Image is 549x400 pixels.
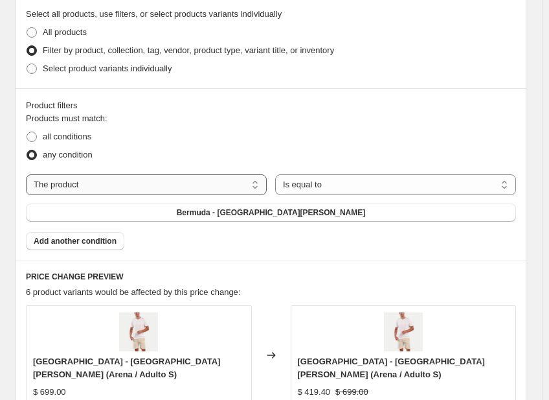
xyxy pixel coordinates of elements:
span: [GEOGRAPHIC_DATA] - [GEOGRAPHIC_DATA][PERSON_NAME] (Arena / Adulto S) [298,357,485,379]
div: $ 419.40 [298,386,331,399]
strike: $ 699.00 [335,386,368,399]
span: Bermuda - [GEOGRAPHIC_DATA][PERSON_NAME] [177,207,366,218]
span: Select product variants individually [43,64,172,73]
h6: PRICE CHANGE PREVIEW [26,272,516,282]
span: all conditions [43,132,91,141]
button: Add another condition [26,232,124,250]
span: Select all products, use filters, or select products variants individually [26,9,282,19]
img: BermudaArena_1_80x.jpg [384,312,423,351]
span: any condition [43,150,93,159]
span: All products [43,27,87,37]
span: [GEOGRAPHIC_DATA] - [GEOGRAPHIC_DATA][PERSON_NAME] (Arena / Adulto S) [33,357,220,379]
img: BermudaArena_1_80x.jpg [119,312,158,351]
span: Filter by product, collection, tag, vendor, product type, variant title, or inventory [43,45,334,55]
div: Product filters [26,99,516,112]
span: Products must match: [26,113,107,123]
div: $ 699.00 [33,386,66,399]
span: 6 product variants would be affected by this price change: [26,287,240,297]
span: Add another condition [34,236,117,246]
button: Bermuda - Bermuda de Lino Arena [26,204,516,222]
